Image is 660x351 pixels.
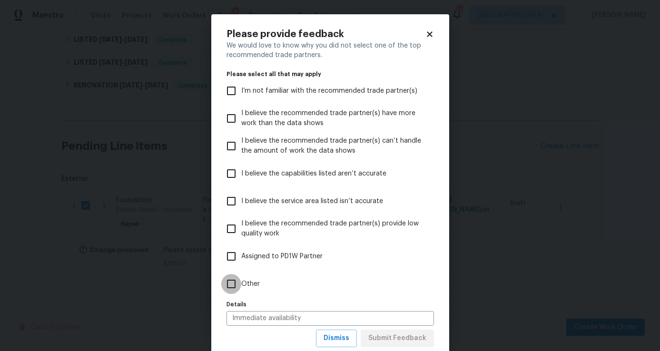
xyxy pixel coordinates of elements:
span: I believe the recommended trade partner(s) provide low quality work [241,219,426,239]
span: I believe the capabilities listed aren’t accurate [241,169,386,179]
h2: Please provide feedback [227,29,425,39]
span: Other [241,279,260,289]
span: I believe the recommended trade partner(s) can’t handle the amount of work the data shows [241,136,426,156]
span: I believe the service area listed isn’t accurate [241,196,383,206]
span: Dismiss [324,332,349,344]
div: We would love to know why you did not select one of the top recommended trade partners. [227,41,434,60]
span: I’m not familiar with the recommended trade partner(s) [241,86,417,96]
span: I believe the recommended trade partner(s) have more work than the data shows [241,108,426,128]
button: Dismiss [316,330,357,347]
span: Assigned to PD1W Partner [241,252,323,262]
legend: Please select all that may apply [227,71,434,77]
label: Details [227,302,434,307]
